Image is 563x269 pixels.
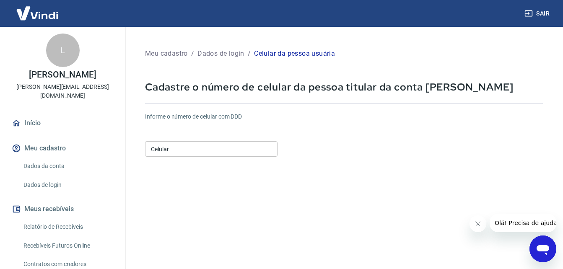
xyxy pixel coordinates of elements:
[529,235,556,262] iframe: Botão para abrir a janela de mensagens
[470,215,486,232] iframe: Fechar mensagem
[254,49,335,59] p: Celular da pessoa usuária
[20,218,115,235] a: Relatório de Recebíveis
[248,49,251,59] p: /
[10,200,115,218] button: Meus recebíveis
[145,49,188,59] p: Meu cadastro
[46,34,80,67] div: L
[10,139,115,158] button: Meu cadastro
[145,80,543,93] p: Cadastre o número de celular da pessoa titular da conta [PERSON_NAME]
[10,114,115,132] a: Início
[523,6,553,21] button: Sair
[490,214,556,232] iframe: Mensagem da empresa
[145,112,543,121] h6: Informe o número de celular com DDD
[197,49,244,59] p: Dados de login
[191,49,194,59] p: /
[20,176,115,194] a: Dados de login
[5,6,70,13] span: Olá! Precisa de ajuda?
[7,83,119,100] p: [PERSON_NAME][EMAIL_ADDRESS][DOMAIN_NAME]
[20,158,115,175] a: Dados da conta
[29,70,96,79] p: [PERSON_NAME]
[20,237,115,254] a: Recebíveis Futuros Online
[10,0,65,26] img: Vindi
